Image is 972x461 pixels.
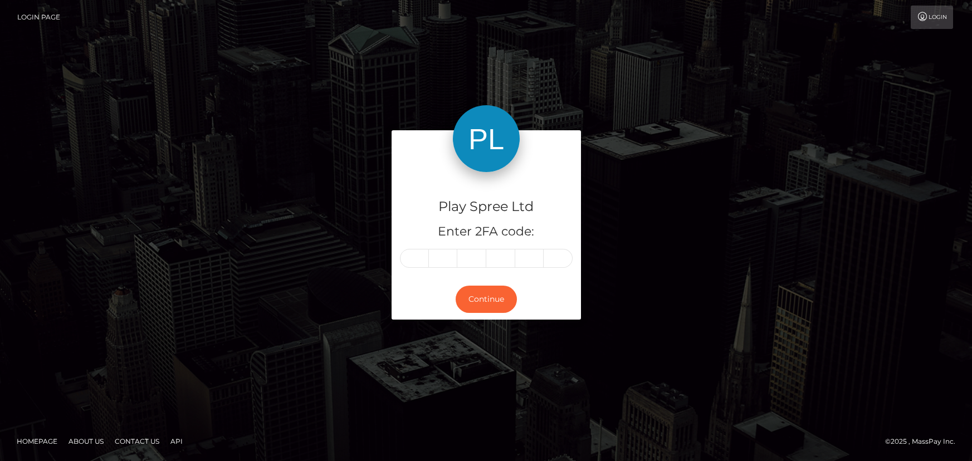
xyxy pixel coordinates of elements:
[64,433,108,450] a: About Us
[885,435,964,448] div: © 2025 , MassPay Inc.
[12,433,62,450] a: Homepage
[911,6,953,29] a: Login
[110,433,164,450] a: Contact Us
[453,105,520,172] img: Play Spree Ltd
[400,197,573,217] h4: Play Spree Ltd
[166,433,187,450] a: API
[17,6,60,29] a: Login Page
[456,286,517,313] button: Continue
[400,223,573,241] h5: Enter 2FA code:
